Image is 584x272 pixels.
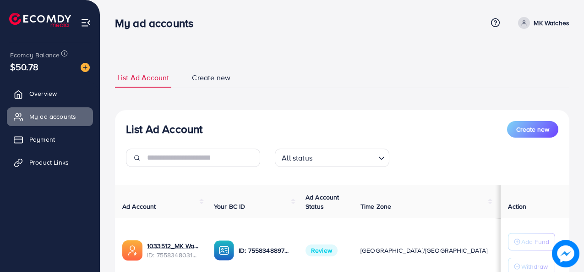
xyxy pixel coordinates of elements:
[147,250,199,260] span: ID: 7558348031484149778
[280,151,314,165] span: All status
[521,261,548,272] p: Withdraw
[81,17,91,28] img: menu
[7,84,93,103] a: Overview
[514,17,569,29] a: MK Watches
[81,63,90,72] img: image
[508,202,526,211] span: Action
[306,193,339,211] span: Ad Account Status
[508,233,555,250] button: Add Fund
[507,121,558,138] button: Create new
[147,241,199,260] div: <span class='underline'>1033512_MK Watches_1759815306045</span></br>7558348031484149778
[275,149,389,167] div: Search for option
[29,89,57,98] span: Overview
[192,72,230,83] span: Create new
[117,72,169,83] span: List Ad Account
[7,153,93,172] a: Product Links
[29,112,76,121] span: My ad accounts
[147,241,199,250] a: 1033512_MK Watches_1759815306045
[7,107,93,126] a: My ad accounts
[552,240,579,267] img: image
[9,13,71,27] img: logo
[115,17,201,30] h3: My ad accounts
[315,150,375,165] input: Search for option
[239,245,291,256] p: ID: 7558348897052262401
[360,246,488,255] span: [GEOGRAPHIC_DATA]/[GEOGRAPHIC_DATA]
[29,158,69,167] span: Product Links
[214,240,234,261] img: ic-ba-acc.ded83a64.svg
[126,122,202,136] h3: List Ad Account
[360,202,391,211] span: Time Zone
[122,240,142,261] img: ic-ads-acc.e4c84228.svg
[29,135,55,144] span: Payment
[306,244,338,256] span: Review
[122,202,156,211] span: Ad Account
[214,202,246,211] span: Your BC ID
[521,236,549,247] p: Add Fund
[10,50,60,60] span: Ecomdy Balance
[516,125,549,134] span: Create new
[534,17,569,28] p: MK Watches
[7,130,93,149] a: Payment
[10,60,38,73] span: $50.78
